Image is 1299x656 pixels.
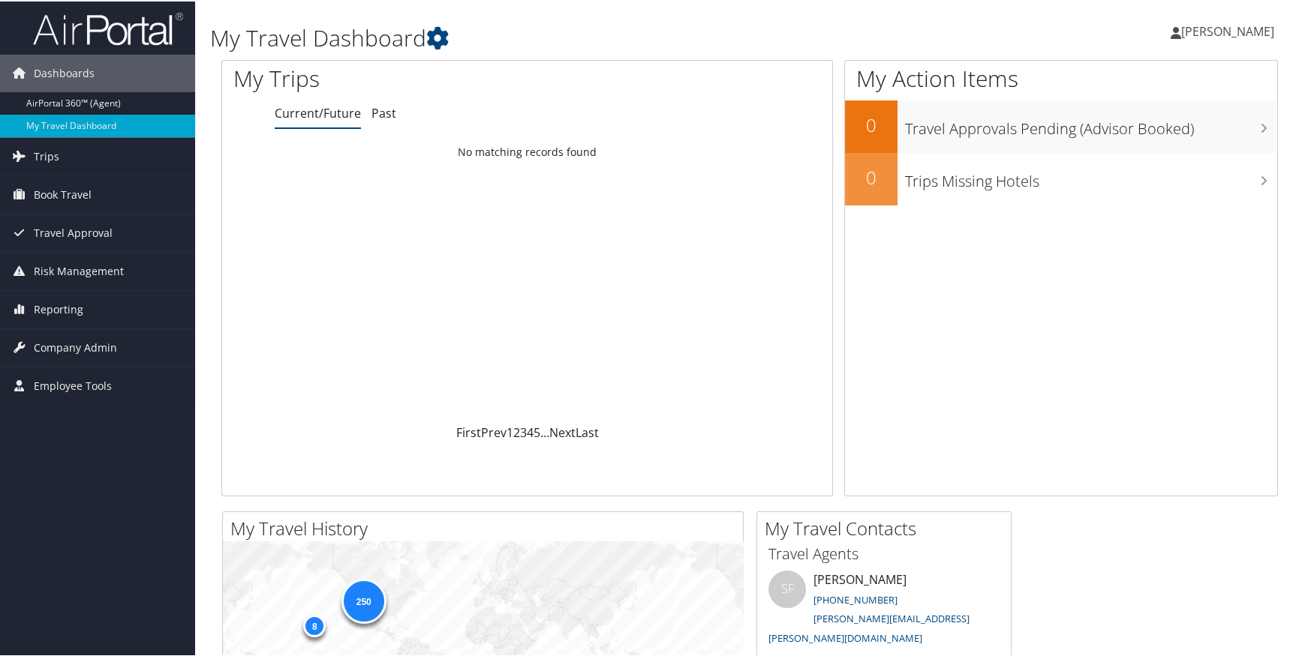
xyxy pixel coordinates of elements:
h1: My Travel Dashboard [210,21,930,52]
h3: Travel Approvals Pending (Advisor Booked) [905,109,1277,138]
h2: 0 [845,111,898,136]
a: 3 [520,423,527,439]
div: 250 [341,577,386,622]
li: [PERSON_NAME] [761,569,1007,649]
a: 2 [513,423,520,439]
img: airportal-logo.png [33,10,183,45]
a: Next [549,423,576,439]
h2: My Travel History [230,514,743,540]
h2: 0 [845,163,898,189]
span: Travel Approval [34,213,113,250]
span: Dashboards [34,53,95,91]
a: Past [371,103,396,120]
span: Book Travel [34,175,92,212]
a: Prev [481,423,507,439]
a: First [456,423,481,439]
h2: My Travel Contacts [765,514,1011,540]
span: Employee Tools [34,366,112,403]
a: 1 [507,423,513,439]
h3: Travel Agents [768,542,1000,563]
h1: My Action Items [845,61,1277,93]
span: Reporting [34,289,83,327]
a: 5 [534,423,540,439]
a: Current/Future [275,103,361,120]
span: … [540,423,549,439]
div: SF [768,569,806,607]
h3: Trips Missing Hotels [905,162,1277,190]
a: [PERSON_NAME][EMAIL_ADDRESS][PERSON_NAME][DOMAIN_NAME] [768,610,970,643]
a: [PHONE_NUMBER] [813,592,898,605]
a: 0Trips Missing Hotels [845,151,1277,204]
td: No matching records found [222,137,832,164]
span: Trips [34,136,59,174]
a: [PERSON_NAME] [1171,7,1289,52]
h1: My Trips [233,61,567,93]
a: 0Travel Approvals Pending (Advisor Booked) [845,99,1277,151]
a: Last [576,423,599,439]
span: Company Admin [34,328,117,365]
div: 8 [303,613,326,636]
a: 4 [527,423,534,439]
span: Risk Management [34,251,124,289]
span: [PERSON_NAME] [1181,22,1274,38]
